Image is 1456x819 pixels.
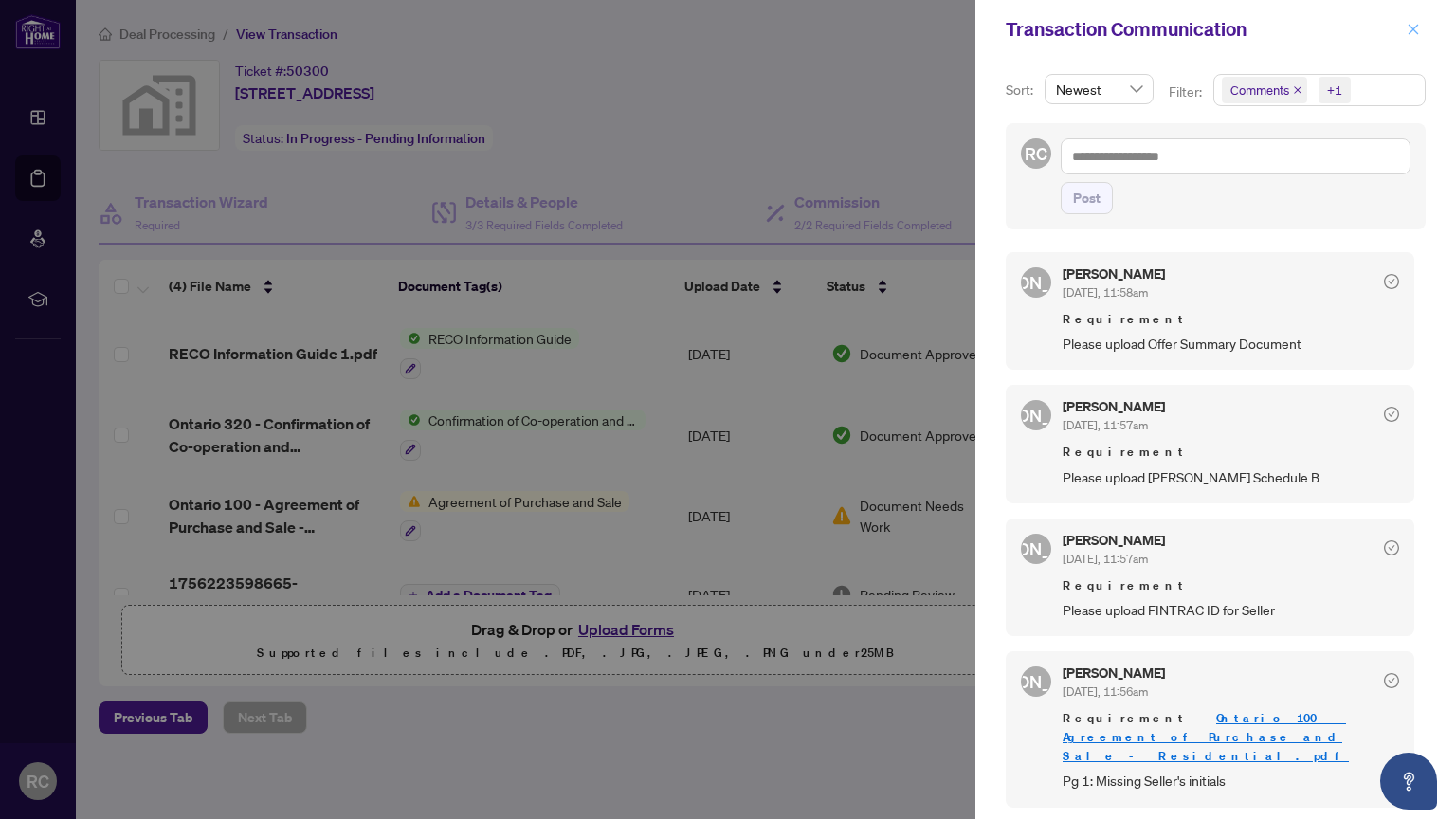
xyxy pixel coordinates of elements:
span: [PERSON_NAME] [970,536,1103,562]
span: Requirement [1063,576,1399,595]
span: Comments [1230,81,1289,100]
h5: [PERSON_NAME] [1063,666,1165,680]
span: [DATE], 11:57am [1063,552,1148,566]
span: [DATE], 11:57am [1063,418,1148,432]
span: Please upload [PERSON_NAME] Schedule B [1063,466,1399,488]
span: check-circle [1384,540,1399,555]
span: Please upload Offer Summary Document [1063,333,1399,355]
span: [PERSON_NAME] [970,402,1103,428]
span: [PERSON_NAME] [970,269,1103,296]
span: [DATE], 11:56am [1063,684,1148,699]
button: Open asap [1380,753,1437,810]
span: RC [1025,140,1047,167]
span: Requirement [1063,443,1399,462]
button: Post [1061,182,1113,214]
span: check-circle [1384,673,1399,688]
span: [DATE], 11:58am [1063,285,1148,300]
span: Newest [1056,75,1142,103]
a: Ontario 100 - Agreement of Purchase and Sale - Residential.pdf [1063,710,1349,764]
h5: [PERSON_NAME] [1063,534,1165,547]
div: +1 [1327,81,1342,100]
h5: [PERSON_NAME] [1063,400,1165,413]
div: Transaction Communication [1006,15,1401,44]
span: check-circle [1384,274,1399,289]
p: Sort: [1006,80,1037,100]
span: Pg 1: Missing Seller's initials [1063,770,1399,792]
span: close [1407,23,1420,36]
span: Requirement - [1063,709,1399,766]
span: [PERSON_NAME] [970,668,1103,695]
span: Please upload FINTRAC ID for Seller [1063,599,1399,621]
span: Requirement [1063,310,1399,329]
span: check-circle [1384,407,1399,422]
p: Filter: [1169,82,1205,102]
span: close [1293,85,1302,95]
h5: [PERSON_NAME] [1063,267,1165,281]
span: Comments [1222,77,1307,103]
